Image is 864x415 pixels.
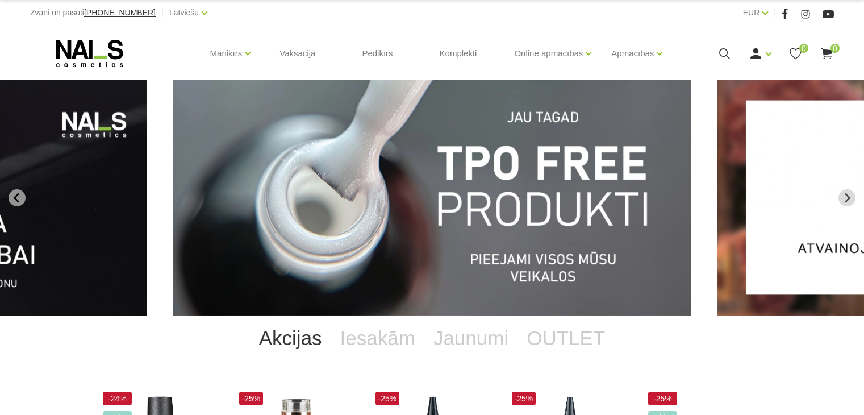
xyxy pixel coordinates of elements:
a: Latviešu [169,6,199,19]
a: 0 [820,47,834,61]
a: Jaunumi [424,316,517,361]
button: Next slide [838,189,855,206]
span: -25% [648,392,678,405]
span: 0 [799,44,808,53]
span: 0 [830,44,840,53]
span: -24% [103,392,132,405]
span: -25% [239,392,264,405]
span: | [774,6,776,20]
a: [PHONE_NUMBER] [84,9,156,17]
a: 0 [788,47,803,61]
a: Pedikīrs [353,26,402,81]
span: -25% [512,392,536,405]
div: Zvani un pasūti [30,6,156,20]
li: 1 of 14 [173,80,691,316]
a: Vaksācija [270,26,324,81]
button: Go to last slide [9,189,26,206]
a: Komplekti [431,26,486,81]
span: [PHONE_NUMBER] [84,8,156,17]
a: OUTLET [517,316,614,361]
a: EUR [743,6,760,19]
a: Manikīrs [210,31,243,76]
span: -25% [375,392,400,405]
a: Apmācības [611,31,654,76]
span: | [161,6,164,20]
a: Iesakām [331,316,424,361]
a: Akcijas [250,316,331,361]
a: Online apmācības [514,31,583,76]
